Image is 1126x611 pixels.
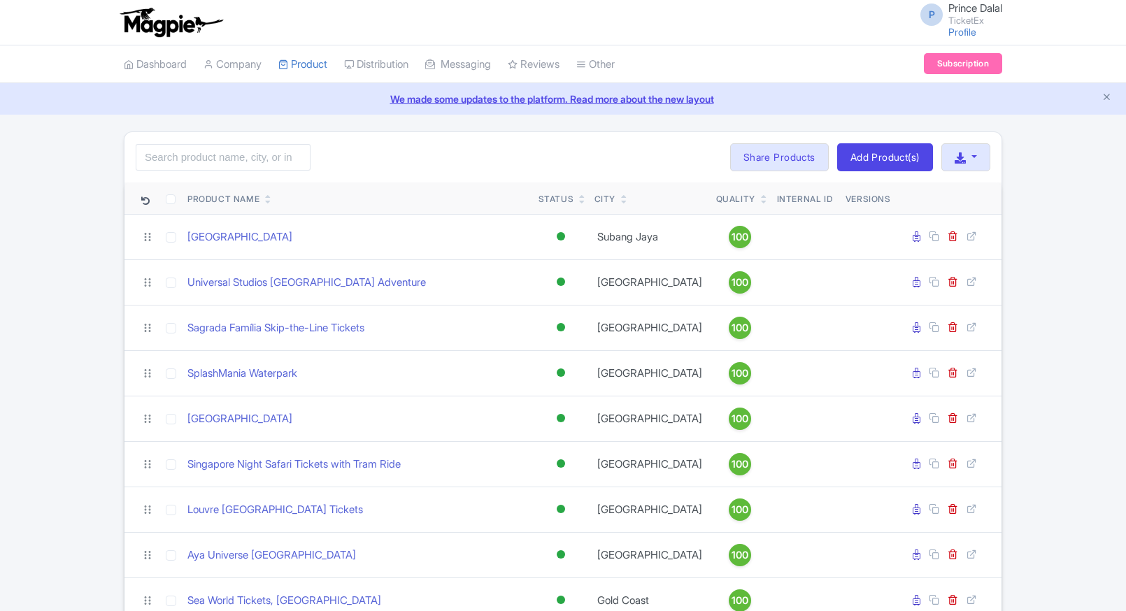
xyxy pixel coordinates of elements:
[840,182,897,215] th: Versions
[716,453,764,475] a: 100
[576,45,615,84] a: Other
[508,45,560,84] a: Reviews
[539,193,574,206] div: Status
[554,227,568,247] div: Active
[1102,90,1112,106] button: Close announcement
[920,3,943,26] span: P
[948,16,1002,25] small: TicketEx
[732,547,748,563] span: 100
[187,193,259,206] div: Product Name
[948,26,976,38] a: Profile
[187,457,401,473] a: Singapore Night Safari Tickets with Tram Ride
[187,502,363,518] a: Louvre [GEOGRAPHIC_DATA] Tickets
[732,457,748,472] span: 100
[730,143,829,171] a: Share Products
[769,182,840,215] th: Internal ID
[589,396,711,441] td: [GEOGRAPHIC_DATA]
[344,45,408,84] a: Distribution
[924,53,1002,74] a: Subscription
[554,317,568,338] div: Active
[554,272,568,292] div: Active
[716,317,764,339] a: 100
[716,408,764,430] a: 100
[716,544,764,566] a: 100
[187,411,292,427] a: [GEOGRAPHIC_DATA]
[589,350,711,396] td: [GEOGRAPHIC_DATA]
[187,593,381,609] a: Sea World Tickets, [GEOGRAPHIC_DATA]
[187,366,297,382] a: SplashMania Waterpark
[187,320,364,336] a: Sagrada Família Skip-the-Line Tickets
[589,441,711,487] td: [GEOGRAPHIC_DATA]
[589,487,711,532] td: [GEOGRAPHIC_DATA]
[716,271,764,294] a: 100
[594,193,615,206] div: City
[554,454,568,474] div: Active
[716,362,764,384] a: 100
[554,408,568,429] div: Active
[837,143,933,171] a: Add Product(s)
[554,545,568,565] div: Active
[187,229,292,245] a: [GEOGRAPHIC_DATA]
[732,229,748,245] span: 100
[8,92,1118,106] a: We made some updates to the platform. Read more about the new layout
[554,363,568,383] div: Active
[136,144,311,171] input: Search product name, city, or interal id
[425,45,491,84] a: Messaging
[948,1,1002,15] span: Prince Dalal
[117,7,225,38] img: logo-ab69f6fb50320c5b225c76a69d11143b.png
[716,226,764,248] a: 100
[278,45,327,84] a: Product
[589,532,711,577] td: [GEOGRAPHIC_DATA]
[732,275,748,290] span: 100
[912,3,1002,25] a: P Prince Dalal TicketEx
[732,411,748,426] span: 100
[187,275,426,291] a: Universal Studios [GEOGRAPHIC_DATA] Adventure
[187,547,356,563] a: Aya Universe [GEOGRAPHIC_DATA]
[589,214,711,259] td: Subang Jaya
[732,502,748,517] span: 100
[716,498,764,521] a: 100
[554,590,568,610] div: Active
[554,499,568,519] div: Active
[732,366,748,381] span: 100
[732,593,748,608] span: 100
[204,45,262,84] a: Company
[589,259,711,305] td: [GEOGRAPHIC_DATA]
[124,45,187,84] a: Dashboard
[716,193,755,206] div: Quality
[589,305,711,350] td: [GEOGRAPHIC_DATA]
[732,320,748,336] span: 100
